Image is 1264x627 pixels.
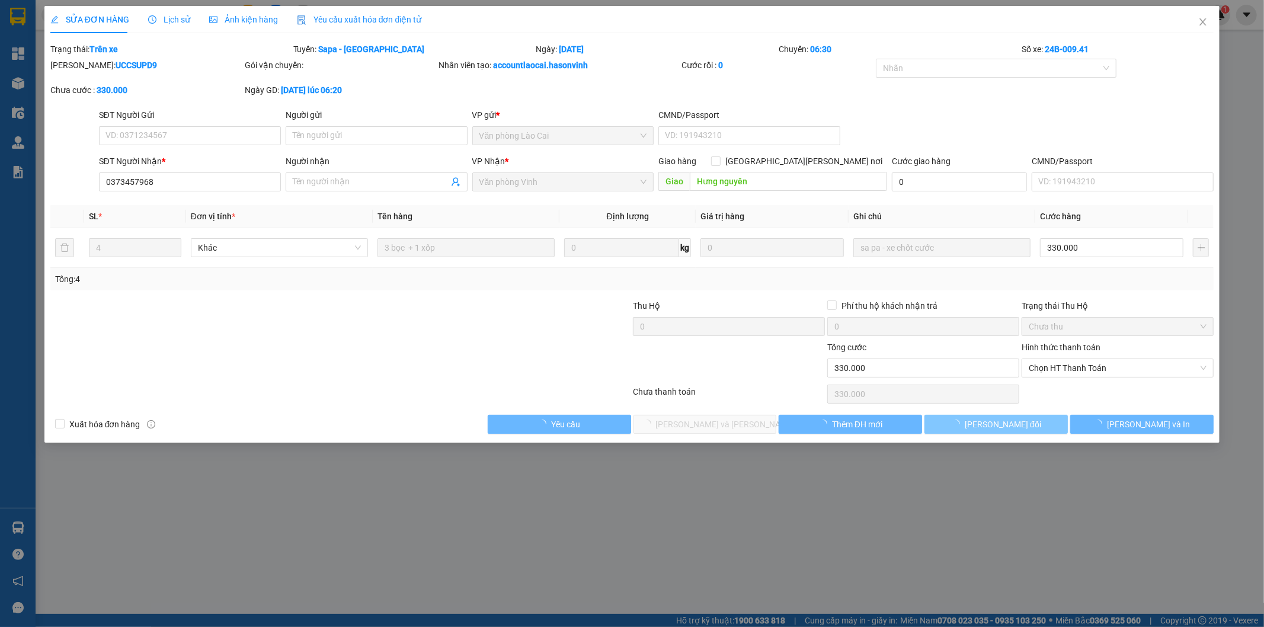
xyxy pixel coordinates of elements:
div: Chuyến: [777,43,1020,56]
span: close [1198,17,1208,27]
input: VD: Bàn, Ghế [377,238,555,257]
span: Phí thu hộ khách nhận trả [837,299,942,312]
span: Chưa thu [1029,318,1207,335]
span: Đơn vị tính [191,212,235,221]
img: icon [297,15,306,25]
div: VP gửi [472,108,654,121]
span: Yêu cầu xuất hóa đơn điện tử [297,15,422,24]
div: Ngày: [535,43,778,56]
input: 0 [700,238,844,257]
span: Thu Hộ [633,301,660,311]
div: Chưa cước : [50,84,242,97]
span: kg [679,238,691,257]
th: Ghi chú [849,205,1035,228]
button: [PERSON_NAME] và [PERSON_NAME] hàng [633,415,777,434]
span: loading [819,420,832,428]
div: Ngày GD: [245,84,437,97]
span: Lịch sử [148,15,190,24]
span: Yêu cầu [551,418,580,431]
span: Tên hàng [377,212,412,221]
span: [PERSON_NAME] và In [1107,418,1190,431]
span: Định lượng [607,212,649,221]
div: Trạng thái Thu Hộ [1022,299,1214,312]
span: info-circle [147,420,155,428]
span: loading [1094,420,1107,428]
b: Sapa - [GEOGRAPHIC_DATA] [319,44,425,54]
div: CMND/Passport [1032,155,1214,168]
div: Gói vận chuyển: [245,59,437,72]
button: Yêu cầu [488,415,631,434]
span: [PERSON_NAME] đổi [965,418,1041,431]
span: [GEOGRAPHIC_DATA][PERSON_NAME] nơi [721,155,887,168]
div: [PERSON_NAME]: [50,59,242,72]
span: SỬA ĐƠN HÀNG [50,15,129,24]
b: [DATE] [559,44,584,54]
span: VP Nhận [472,156,505,166]
span: Văn phòng Vinh [479,173,647,191]
span: clock-circle [148,15,156,24]
span: picture [209,15,217,24]
input: Cước giao hàng [892,172,1027,191]
span: Ảnh kiện hàng [209,15,278,24]
span: Giá trị hàng [700,212,744,221]
span: Khác [198,239,361,257]
b: 330.000 [97,85,127,95]
span: Giao hàng [658,156,696,166]
span: Xuất hóa đơn hàng [65,418,145,431]
div: Tuyến: [292,43,535,56]
button: [PERSON_NAME] và In [1070,415,1214,434]
b: [DATE] lúc 06:20 [281,85,342,95]
div: Cước rồi : [681,59,873,72]
b: Trên xe [89,44,118,54]
div: Người gửi [286,108,468,121]
span: edit [50,15,59,24]
label: Cước giao hàng [892,156,951,166]
span: Tổng cước [827,343,866,352]
button: delete [55,238,74,257]
div: CMND/Passport [658,108,840,121]
div: Số xe: [1020,43,1215,56]
span: SL [89,212,98,221]
b: 24B-009.41 [1045,44,1089,54]
div: Trạng thái: [49,43,292,56]
div: Tổng: 4 [55,273,488,286]
button: Thêm ĐH mới [779,415,922,434]
button: [PERSON_NAME] đổi [924,415,1068,434]
span: user-add [451,177,460,187]
span: Chọn HT Thanh Toán [1029,359,1207,377]
button: plus [1193,238,1209,257]
b: 06:30 [810,44,831,54]
input: Dọc đường [690,172,887,191]
div: SĐT Người Gửi [99,108,281,121]
div: Nhân viên tạo: [439,59,680,72]
span: Giao [658,172,690,191]
span: Văn phòng Lào Cai [479,127,647,145]
div: Chưa thanh toán [632,385,827,406]
b: UCCSUPD9 [116,60,157,70]
span: Thêm ĐH mới [832,418,882,431]
div: Người nhận [286,155,468,168]
b: accountlaocai.hasonvinh [494,60,588,70]
div: SĐT Người Nhận [99,155,281,168]
input: Ghi Chú [853,238,1031,257]
span: loading [952,420,965,428]
b: 0 [718,60,723,70]
label: Hình thức thanh toán [1022,343,1100,352]
button: Close [1186,6,1220,39]
span: Cước hàng [1040,212,1081,221]
span: loading [538,420,551,428]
